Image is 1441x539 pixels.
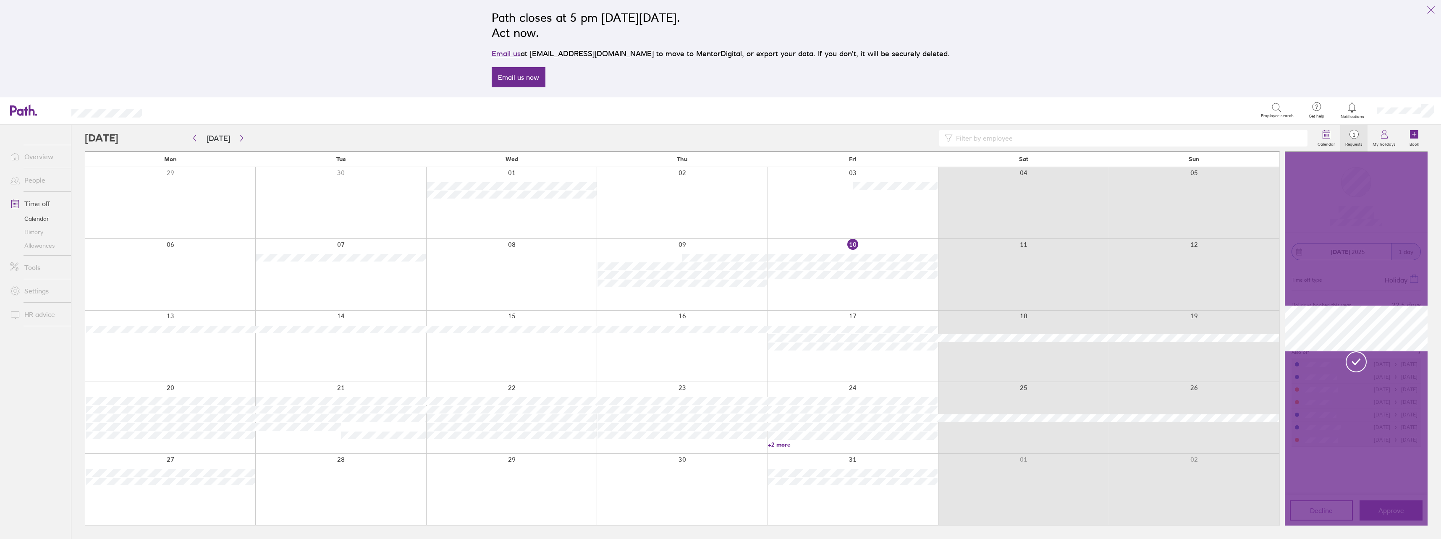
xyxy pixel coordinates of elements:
span: Sat [1019,156,1028,162]
span: 1 [1340,131,1368,138]
a: Calendar [3,212,71,225]
a: Email us [492,49,521,58]
span: Notifications [1339,114,1366,119]
a: People [3,172,71,188]
a: +2 more [768,441,938,448]
label: My holidays [1368,139,1401,147]
label: Calendar [1313,139,1340,147]
span: Tue [336,156,346,162]
h2: Path closes at 5 pm [DATE][DATE]. Act now. [492,10,950,40]
a: Notifications [1339,102,1366,119]
a: My holidays [1368,125,1401,152]
p: at [EMAIL_ADDRESS][DOMAIN_NAME] to move to MentorDigital, or export your data. If you don’t, it w... [492,48,950,60]
span: Fri [849,156,857,162]
span: Mon [164,156,177,162]
a: Overview [3,148,71,165]
span: Employee search [1261,113,1294,118]
button: [DATE] [200,131,237,145]
a: Calendar [1313,125,1340,152]
a: Settings [3,283,71,299]
input: Filter by employee [953,130,1302,146]
span: Sun [1189,156,1200,162]
a: History [3,225,71,239]
a: HR advice [3,306,71,323]
label: Requests [1340,139,1368,147]
a: 1Requests [1340,125,1368,152]
a: Tools [3,259,71,276]
a: Book [1401,125,1428,152]
div: Search [165,106,186,114]
span: Get help [1303,114,1330,119]
span: Thu [677,156,687,162]
a: Allowances [3,239,71,252]
label: Book [1404,139,1424,147]
a: Email us now [492,67,545,87]
span: Wed [506,156,518,162]
a: Time off [3,195,71,212]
